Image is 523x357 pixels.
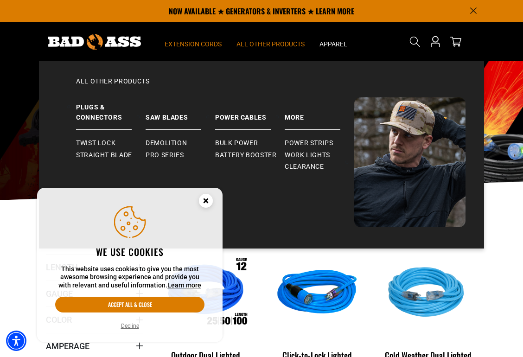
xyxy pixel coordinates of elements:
[165,40,222,48] span: Extension Cords
[37,188,223,343] aside: Cookie Consent
[48,34,141,50] img: Bad Ass Extension Cords
[215,139,258,147] span: Bulk Power
[267,249,367,338] img: blue
[285,151,330,159] span: Work Lights
[118,321,142,331] button: Decline
[408,34,422,49] summary: Search
[76,137,146,149] a: Twist Lock
[76,151,132,159] span: Straight Blade
[215,149,285,161] a: Battery Booster
[146,151,184,159] span: Pro Series
[448,36,463,47] a: cart
[285,137,354,149] a: Power Strips
[167,281,201,289] a: This website uses cookies to give you the most awesome browsing experience and provide you with r...
[57,77,466,97] a: All Other Products
[285,163,324,171] span: Clearance
[76,97,146,130] a: Plugs & Connectors
[157,22,229,61] summary: Extension Cords
[146,97,215,130] a: Saw Blades
[285,149,354,161] a: Work Lights
[285,161,354,173] a: Clearance
[55,265,204,290] p: This website uses cookies to give you the most awesome browsing experience and provide you with r...
[46,341,89,351] span: Amperage
[6,331,26,351] div: Accessibility Menu
[285,139,333,147] span: Power Strips
[146,149,215,161] a: Pro Series
[146,137,215,149] a: Demolition
[319,40,347,48] span: Apparel
[76,139,115,147] span: Twist Lock
[76,149,146,161] a: Straight Blade
[285,97,354,130] a: Battery Booster More Power Strips
[428,22,443,61] a: Open this option
[55,297,204,312] button: Accept all & close
[146,139,187,147] span: Demolition
[215,151,277,159] span: Battery Booster
[354,97,466,227] img: Bad Ass Extension Cords
[189,188,223,217] button: Close this option
[215,137,285,149] a: Bulk Power
[236,40,305,48] span: All Other Products
[55,246,204,258] h2: We use cookies
[312,22,355,61] summary: Apparel
[378,249,478,338] img: Light Blue
[229,22,312,61] summary: All Other Products
[215,97,285,130] a: Power Cables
